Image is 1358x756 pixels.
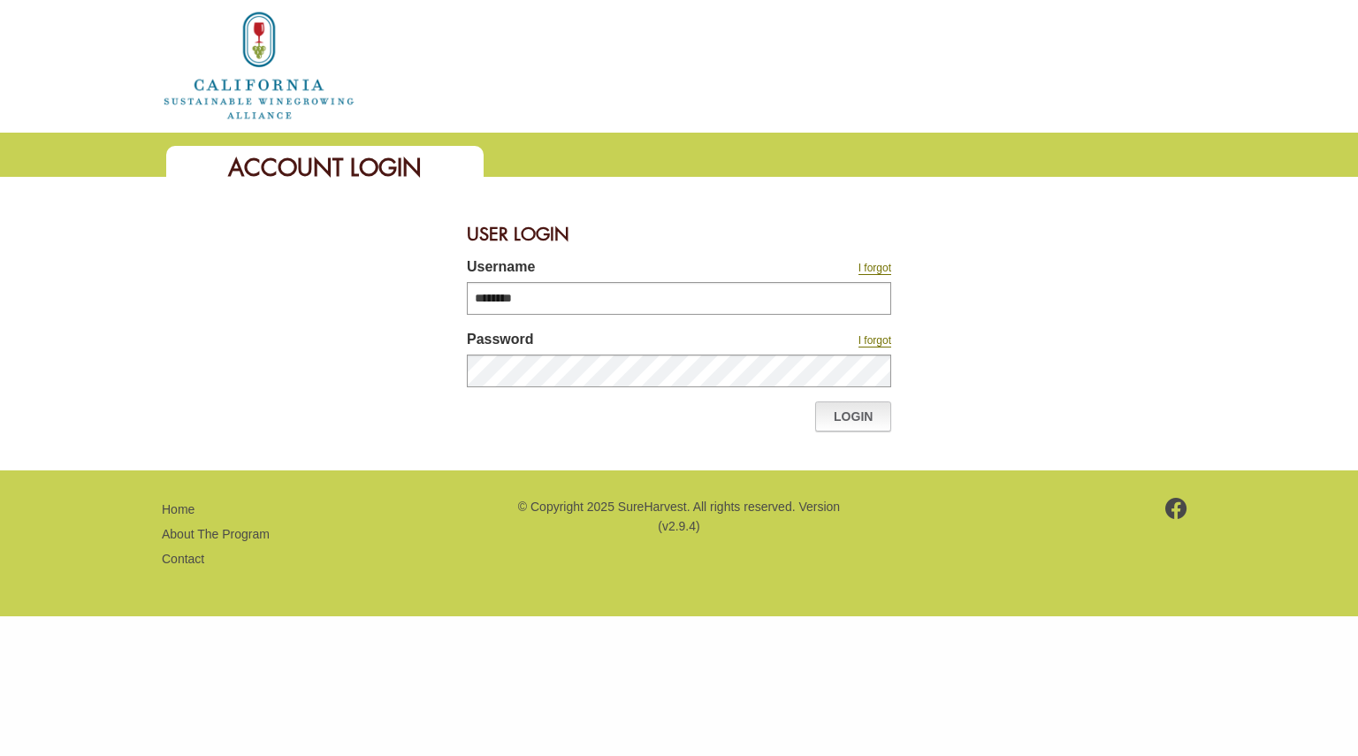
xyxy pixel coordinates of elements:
a: Home [162,502,195,516]
img: footer-facebook.png [1165,498,1187,519]
a: I forgot [858,262,891,275]
a: Login [815,401,891,431]
a: I forgot [858,334,891,347]
label: Password [467,329,741,355]
a: Home [162,57,356,72]
a: Contact [162,552,204,566]
img: logo_cswa2x.png [162,9,356,122]
label: Username [467,256,741,282]
p: © Copyright 2025 SureHarvest. All rights reserved. Version (v2.9.4) [515,497,843,537]
span: Account Login [228,152,422,183]
a: About The Program [162,527,270,541]
div: User Login [467,212,891,256]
